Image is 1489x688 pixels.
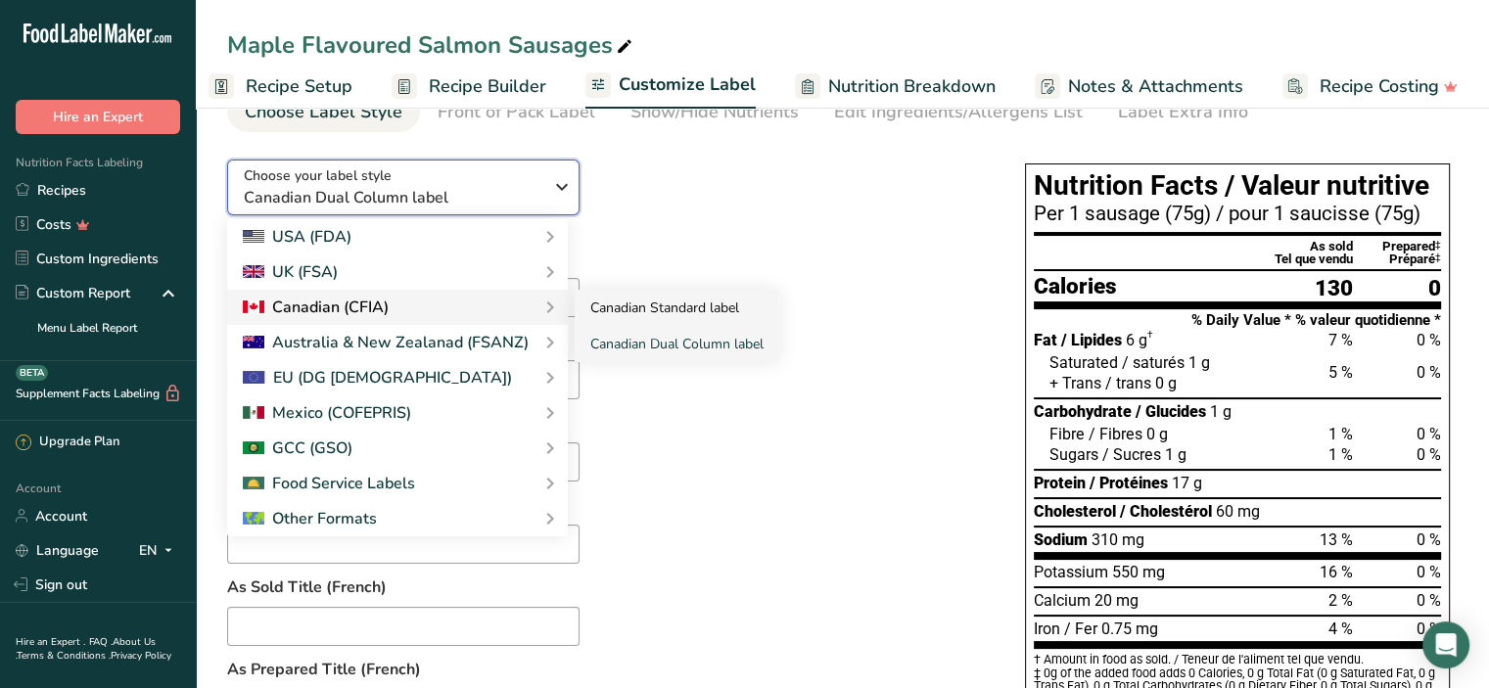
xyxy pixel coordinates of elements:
[1147,330,1153,350] span: †
[1417,591,1441,610] span: 0 %
[1112,562,1165,582] span: 550 mg
[139,538,180,562] div: EN
[1210,401,1232,422] span: 1 g
[1034,530,1088,549] span: Sodium
[1089,425,1142,443] span: / Fibres
[1417,563,1441,581] span: 0 %
[16,100,180,134] button: Hire an Expert
[795,65,996,109] a: Nutrition Breakdown
[1417,331,1441,349] span: 0 %
[243,296,389,319] div: Canadian (CFIA)
[1146,424,1168,444] span: 0 g
[1417,363,1441,382] span: 0 %
[111,649,171,663] a: Privacy Policy
[1126,330,1153,350] span: 6 g
[1061,331,1122,349] span: / Lipides
[1328,331,1353,349] span: 7 %
[1049,425,1085,443] span: Fibre
[1328,445,1353,464] span: 1 %
[1105,374,1151,392] span: / trans
[1034,474,1086,492] span: Protein
[227,575,580,599] label: As Sold Title (French)
[243,436,352,460] div: GCC (GSO)
[209,65,352,109] a: Recipe Setup
[1328,363,1353,382] span: 5 %
[1172,473,1202,493] span: 17 g
[1034,619,1060,638] span: Iron
[16,635,156,663] a: About Us .
[1353,252,1441,265] div: Préparé
[438,99,595,125] div: Front of Pack Label
[243,331,529,354] div: Australia & New Zealanad (FSANZ)
[1064,619,1097,638] span: / Fer
[619,71,756,98] span: Customize Label
[16,635,85,649] a: Hire an Expert .
[1049,353,1118,372] span: Saturated
[1034,402,1132,421] span: Carbohydrate
[1320,73,1439,100] span: Recipe Costing
[1092,529,1144,550] span: 310 mg
[1155,373,1177,393] span: 0 g
[1034,275,1117,298] div: Calories
[1320,530,1353,549] span: 13 %
[243,472,415,495] div: Food Service Labels
[1034,563,1108,581] span: Potassium
[1417,530,1441,549] span: 0 %
[1165,444,1187,465] span: 1 g
[585,63,756,110] a: Customize Label
[1282,65,1458,109] a: Recipe Costing
[1034,313,1441,328] div: % Daily Value * % valeur quotidienne *
[1118,99,1248,125] div: Label Extra Info
[16,365,48,381] div: BETA
[246,73,352,100] span: Recipe Setup
[245,99,402,125] div: Choose Label Style
[1094,590,1139,611] span: 20 mg
[227,658,580,681] label: As Prepared Title (French)
[1422,621,1469,668] div: Open Intercom Messenger
[1417,445,1441,464] span: 0 %
[575,326,779,362] a: Canadian Dual Column label
[243,260,338,284] div: UK (FSA)
[243,225,351,249] div: USA (FDA)
[1034,204,1441,223] div: Per 1 sausage (75g) / pour 1 saucisse (75g)
[630,99,799,125] div: Show/Hide Nutrients
[1320,563,1353,581] span: 16 %
[1034,502,1116,521] span: Cholesterol
[1417,425,1441,443] span: 0 %
[1328,425,1353,443] span: 1 %
[1034,653,1441,666] div: † Amount in food as sold. / Teneur de l'aliment tel que vendu.
[1328,619,1353,638] span: 4 %
[1417,619,1441,638] span: 0 %
[1049,445,1098,464] span: Sugars
[1435,240,1441,252] div: ‡
[16,533,99,568] a: Language
[1136,402,1206,421] span: / Glucides
[243,401,411,425] div: Mexico (COFEPRIS)
[17,649,111,663] a: Terms & Conditions .
[1435,252,1441,265] div: ‡
[1034,331,1057,349] span: Fat
[227,27,636,63] div: Maple Flavoured Salmon Sausages
[1120,502,1212,521] span: / Cholestérol
[1216,501,1260,522] span: 60 mg
[1102,445,1161,464] span: / Sucres
[1068,73,1243,100] span: Notes & Attachments
[1122,353,1185,372] span: / saturés
[1034,591,1091,610] span: Calcium
[16,433,119,452] div: Upgrade Plan
[1315,277,1353,299] div: 130
[16,283,130,303] div: Custom Report
[1090,474,1168,492] span: / Protéines
[1049,374,1101,392] span: + Trans
[243,441,264,455] img: 2Q==
[392,65,546,109] a: Recipe Builder
[1328,591,1353,610] span: 2 %
[429,73,546,100] span: Recipe Builder
[1188,352,1210,373] span: 1 g
[1353,277,1441,299] div: 0
[243,366,512,390] div: EU (DG [DEMOGRAPHIC_DATA])
[575,290,779,326] a: Canadian Standard label
[244,165,392,186] span: Choose your label style
[834,99,1083,125] div: Edit Ingredients/Allergens List
[227,160,580,215] button: Choose your label style Canadian Dual Column label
